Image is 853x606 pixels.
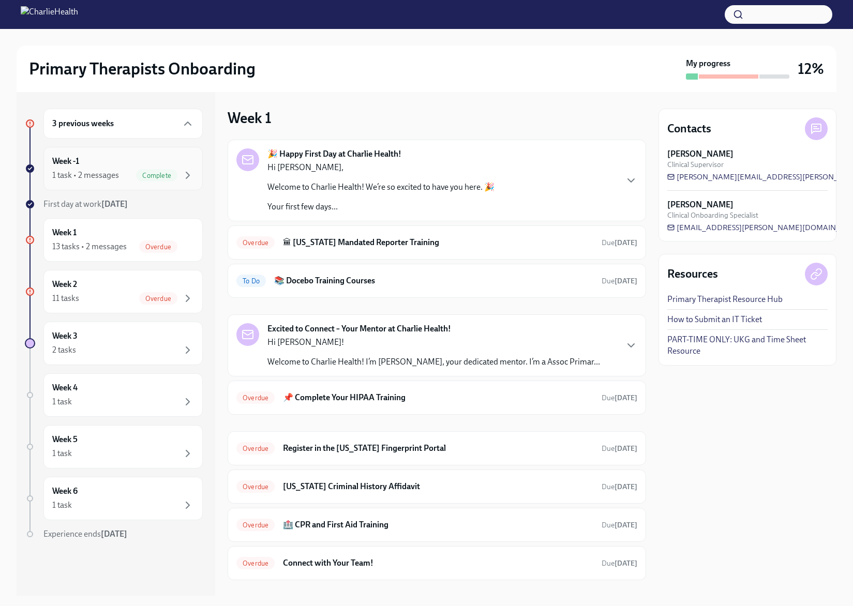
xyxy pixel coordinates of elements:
span: Overdue [236,445,275,452]
div: 1 task [52,448,72,459]
strong: Excited to Connect – Your Mentor at Charlie Health! [267,323,451,335]
h3: 12% [798,59,824,78]
div: 1 task [52,499,72,511]
strong: [PERSON_NAME] [667,199,734,210]
a: Week -11 task • 2 messagesComplete [25,147,203,190]
a: Overdue📌 Complete Your HIPAA TrainingDue[DATE] [236,389,637,406]
span: Overdue [139,243,177,251]
div: 1 task [52,396,72,407]
a: Overdue🏛 [US_STATE] Mandated Reporter TrainingDue[DATE] [236,234,637,251]
span: Overdue [236,394,275,402]
a: How to Submit an IT Ticket [667,314,762,325]
p: Hi [PERSON_NAME], [267,162,495,173]
h6: [US_STATE] Criminal History Affidavit [283,481,593,492]
a: Week 61 task [25,477,203,520]
span: Overdue [236,483,275,491]
strong: [DATE] [615,482,637,491]
span: Experience ends [43,529,127,539]
h6: Connect with Your Team! [283,557,593,569]
span: Clinical Supervisor [667,160,724,170]
span: Due [602,521,637,529]
h2: Primary Therapists Onboarding [29,58,256,79]
span: August 22nd, 2025 10:00 [602,238,637,248]
a: Primary Therapist Resource Hub [667,294,783,305]
span: First day at work [43,199,128,209]
p: Hi [PERSON_NAME]! [267,337,600,348]
h6: Week 2 [52,279,77,290]
a: To Do📚 Docebo Training CoursesDue[DATE] [236,272,637,289]
h6: Week 5 [52,434,78,445]
h6: Register in the [US_STATE] Fingerprint Portal [283,443,593,454]
p: Welcome to Charlie Health! We’re so excited to have you here. 🎉 [267,181,495,193]
a: PART-TIME ONLY: UKG and Time Sheet Resource [667,334,828,357]
a: Overdue🏥 CPR and First Aid TrainingDue[DATE] [236,517,637,533]
h4: Resources [667,266,718,282]
h3: Week 1 [228,109,272,127]
span: August 13th, 2025 10:00 [602,393,637,403]
h6: 🏥 CPR and First Aid Training [283,519,593,531]
div: 1 task • 2 messages [52,170,119,181]
span: Complete [136,172,177,179]
strong: 🎉 Happy First Day at Charlie Health! [267,148,401,160]
a: Week 211 tasksOverdue [25,270,203,313]
div: 3 previous weeks [43,109,203,139]
div: 13 tasks • 2 messages [52,241,127,252]
p: Welcome to Charlie Health! I’m [PERSON_NAME], your dedicated mentor. I’m a Assoc Primar... [267,356,600,368]
h6: Week 3 [52,330,78,342]
h6: Week 1 [52,227,77,238]
h6: Week 4 [52,382,78,393]
span: August 15th, 2025 10:00 [602,558,637,568]
div: 11 tasks [52,293,79,304]
strong: [DATE] [615,277,637,285]
h6: 📌 Complete Your HIPAA Training [283,392,593,403]
span: Due [602,277,637,285]
span: Overdue [236,521,275,529]
h6: Week 6 [52,486,78,497]
div: 2 tasks [52,344,76,356]
span: Clinical Onboarding Specialist [667,210,758,220]
strong: My progress [686,58,730,69]
span: Due [602,238,637,247]
img: CharlieHealth [21,6,78,23]
a: OverdueRegister in the [US_STATE] Fingerprint PortalDue[DATE] [236,440,637,457]
strong: [DATE] [615,238,637,247]
span: Due [602,559,637,568]
span: August 24th, 2025 10:00 [602,482,637,492]
strong: [DATE] [101,199,128,209]
span: Overdue [236,559,275,567]
a: Week 32 tasks [25,322,203,365]
strong: [DATE] [615,393,637,402]
h4: Contacts [667,121,711,137]
span: Overdue [236,239,275,247]
span: August 23rd, 2025 10:00 [602,520,637,530]
strong: [DATE] [101,529,127,539]
span: Due [602,393,637,402]
h6: 🏛 [US_STATE] Mandated Reporter Training [283,237,593,248]
p: Your first few days... [267,201,495,213]
a: Overdue[US_STATE] Criminal History AffidavitDue[DATE] [236,478,637,495]
a: First day at work[DATE] [25,199,203,210]
strong: [DATE] [615,559,637,568]
a: Week 51 task [25,425,203,468]
h6: 3 previous weeks [52,118,114,129]
span: August 23rd, 2025 10:00 [602,444,637,453]
a: Week 113 tasks • 2 messagesOverdue [25,218,203,262]
span: August 26th, 2025 10:00 [602,276,637,286]
strong: [DATE] [615,444,637,453]
span: Overdue [139,295,177,302]
strong: [PERSON_NAME] [667,148,734,160]
span: To Do [236,277,266,285]
h6: 📚 Docebo Training Courses [274,275,593,286]
h6: Week -1 [52,156,79,167]
span: Due [602,444,637,453]
a: Week 41 task [25,373,203,417]
span: Due [602,482,637,491]
a: OverdueConnect with Your Team!Due[DATE] [236,555,637,571]
strong: [DATE] [615,521,637,529]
